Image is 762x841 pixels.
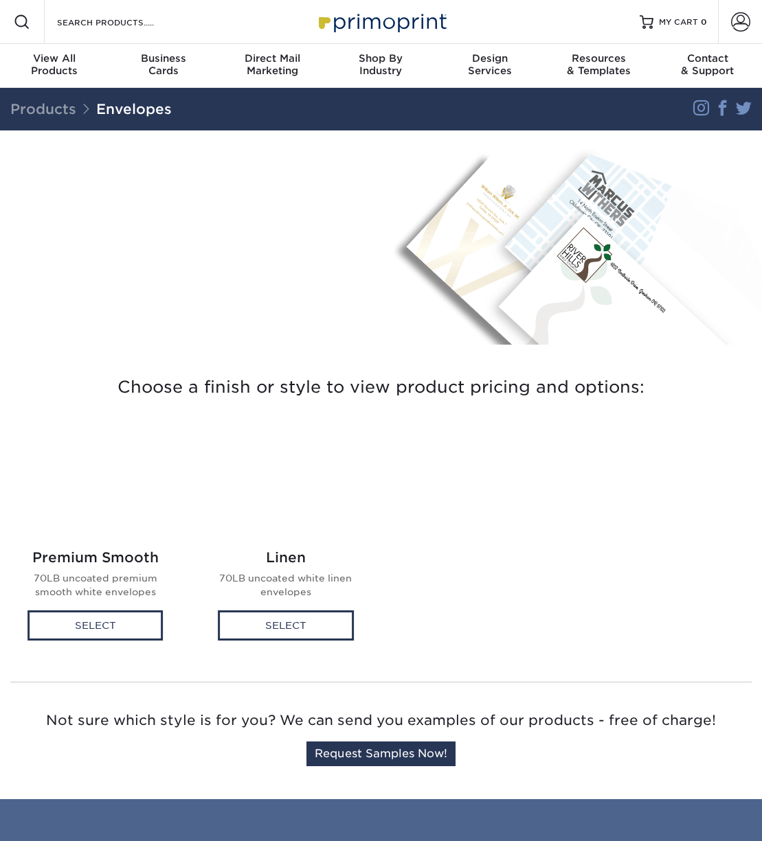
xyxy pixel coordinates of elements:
[10,192,371,241] p: Build brand awareness and look professional with custom printed envelopes. Great for mailing lett...
[109,44,217,88] a: BusinessCards
[10,419,180,654] a: Premium Smooth Envelopes Premium Smooth 70LB uncoated premium smooth white envelopes Select
[218,52,326,65] span: Direct Mail
[544,52,653,65] span: Resources
[306,741,456,766] a: Request Samples Now!
[544,52,653,77] div: & Templates
[201,419,370,654] a: Linen Envelopes Linen 70LB uncoated white linen envelopes Select
[56,14,190,30] input: SEARCH PRODUCTS.....
[96,101,172,117] a: Envelopes
[326,52,435,65] span: Shop By
[544,44,653,88] a: Resources& Templates
[212,571,359,599] p: 70LB uncoated white linen envelopes
[218,52,326,77] div: Marketing
[21,279,371,296] li: Optional Window
[436,44,544,88] a: DesignServices
[201,419,370,538] img: Linen Envelopes
[109,52,217,77] div: Cards
[21,263,371,279] li: Variety of Sizes
[218,44,326,88] a: Direct MailMarketing
[212,549,359,566] h2: Linen
[218,610,354,641] div: Select
[21,296,371,312] li: Design Services Available
[10,163,371,187] h1: Custom Envelope Printing
[21,549,169,566] h2: Premium Smooth
[109,52,217,65] span: Business
[653,52,762,77] div: & Support
[10,419,180,538] img: Premium Smooth Envelopes
[326,44,435,88] a: Shop ByIndustry
[313,7,450,36] img: Primoprint
[27,610,164,641] div: Select
[436,52,544,77] div: Services
[326,52,435,77] div: Industry
[653,52,762,65] span: Contact
[10,101,76,117] a: Products
[436,52,544,65] span: Design
[10,361,752,414] h3: Choose a finish or style to view product pricing and options:
[653,44,762,88] a: Contact& Support
[10,710,752,730] p: Not sure which style is for you? We can send you examples of our products - free of charge!
[21,246,371,263] li: 2 Stock Options
[659,16,698,28] span: MY CART
[21,571,169,599] p: 70LB uncoated premium smooth white envelopes
[701,17,707,27] span: 0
